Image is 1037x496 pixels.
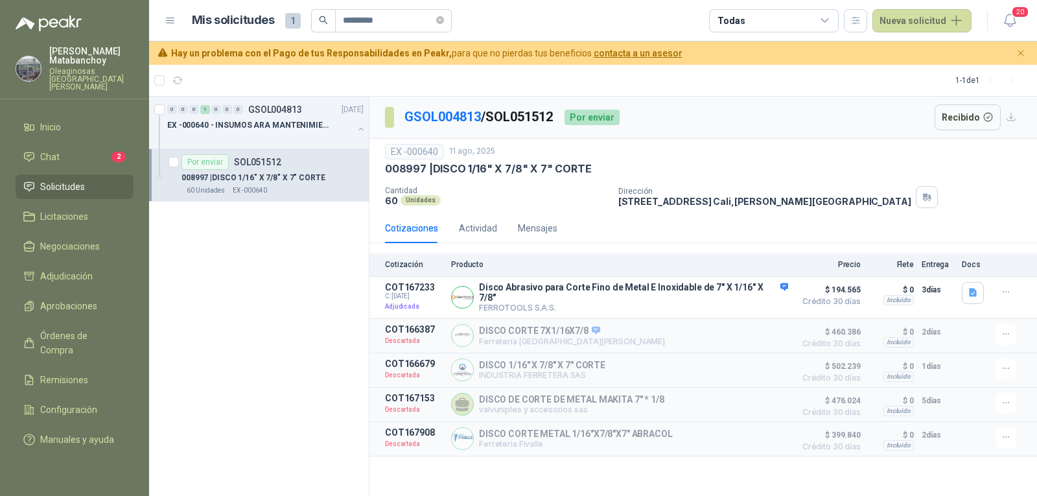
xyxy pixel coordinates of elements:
[883,372,914,382] div: Incluido
[868,282,914,298] p: $ 0
[16,145,134,169] a: Chat2
[868,260,914,269] p: Flete
[479,405,664,414] p: valvuniples y accesorios sas
[459,221,497,235] div: Actividad
[167,119,329,132] p: EX -000640 - INSUMOS ARA MANTENIMIENTO MECANICO
[167,102,366,143] a: 0 0 0 1 0 0 0 GSOL004813[DATE] EX -000640 - INSUMOS ARA MANTENIMIENTO MECANICO
[385,369,443,382] p: Descartada
[171,48,452,58] b: Hay un problema con el Pago de tus Responsabilidades en Peakr,
[717,14,745,28] div: Todas
[234,158,281,167] p: SOL051512
[178,105,188,114] div: 0
[479,337,665,346] p: Ferretería [GEOGRAPHIC_DATA][PERSON_NAME]
[872,9,972,32] button: Nueva solicitud
[222,105,232,114] div: 0
[40,150,60,164] span: Chat
[883,337,914,348] div: Incluido
[342,104,364,116] p: [DATE]
[385,300,443,313] p: Adjudicada
[16,368,134,392] a: Remisiones
[181,172,325,184] p: 008997 | DISCO 1/16" X 7/8" X 7" CORTE
[922,427,954,443] p: 2 días
[16,204,134,229] a: Licitaciones
[16,16,82,31] img: Logo peakr
[40,329,121,357] span: Órdenes de Compra
[451,260,788,269] p: Producto
[479,394,664,405] p: DISCO DE CORTE DE METAL MAKITA 7" * 1/8
[40,432,114,447] span: Manuales y ayuda
[149,149,369,202] a: Por enviarSOL051512008997 |DISCO 1/16" X 7/8" X 7" CORTE60 UnidadesEX -000640
[385,292,443,300] span: C: [DATE]
[452,287,473,308] img: Company Logo
[796,340,861,348] span: Crédito 30 días
[49,47,134,65] p: [PERSON_NAME] Matabanchoy
[479,360,605,370] p: DISCO 1/16" X 7/8" X 7" CORTE
[233,105,243,114] div: 0
[868,393,914,408] p: $ 0
[385,221,438,235] div: Cotizaciones
[796,260,861,269] p: Precio
[479,439,673,449] p: Ferreteria Fivalle
[16,397,134,422] a: Configuración
[618,196,911,207] p: [STREET_ADDRESS] Cali , [PERSON_NAME][GEOGRAPHIC_DATA]
[452,359,473,381] img: Company Logo
[479,325,665,337] p: DISCO CORTE 7X1/16X7/8
[192,11,275,30] h1: Mis solicitudes
[385,195,398,206] p: 60
[922,324,954,340] p: 2 días
[16,115,134,139] a: Inicio
[16,294,134,318] a: Aprobaciones
[479,370,605,380] p: INDUSTRIA FERRETERA SAS
[40,209,88,224] span: Licitaciones
[319,16,328,25] span: search
[248,105,302,114] p: GSOL004813
[436,16,444,24] span: close-circle
[16,56,41,81] img: Company Logo
[16,174,134,199] a: Solicitudes
[565,110,620,125] div: Por enviar
[385,260,443,269] p: Cotización
[883,295,914,305] div: Incluido
[883,406,914,416] div: Incluido
[385,403,443,416] p: Descartada
[111,152,126,162] span: 2
[998,9,1021,32] button: 20
[594,48,682,58] a: contacta a un asesor
[922,282,954,298] p: 3 días
[452,428,473,449] img: Company Logo
[189,105,199,114] div: 0
[401,195,441,206] div: Unidades
[40,180,85,194] span: Solicitudes
[404,107,554,127] p: / SOL051512
[1013,45,1029,62] button: Cerrar
[922,393,954,408] p: 5 días
[796,282,861,298] span: $ 194.565
[181,185,230,196] div: 60 Unidades
[618,187,911,196] p: Dirección
[479,282,788,303] p: Disco Abrasivo para Corte Fino de Metal E Inoxidable de 7" X 1/16" X 7/8"
[868,427,914,443] p: $ 0
[479,303,788,313] p: FERROTOOLS S.A.S.
[40,373,88,387] span: Remisiones
[385,324,443,335] p: COT166387
[233,185,267,196] p: EX -000640
[796,443,861,451] span: Crédito 30 días
[385,438,443,451] p: Descartada
[285,13,301,29] span: 1
[479,429,673,439] p: DISCO CORTE METAL 1/16"X7/8"X7" ABRACOL
[40,239,100,254] span: Negociaciones
[40,120,61,134] span: Inicio
[962,260,988,269] p: Docs
[16,324,134,362] a: Órdenes de Compra
[796,408,861,416] span: Crédito 30 días
[796,374,861,382] span: Crédito 30 días
[385,186,608,195] p: Cantidad
[922,359,954,374] p: 1 días
[1011,6,1029,18] span: 20
[385,282,443,292] p: COT167233
[40,269,93,283] span: Adjudicación
[16,234,134,259] a: Negociaciones
[449,145,495,158] p: 11 ago, 2025
[171,46,682,60] span: para que no pierdas tus beneficios
[385,393,443,403] p: COT167153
